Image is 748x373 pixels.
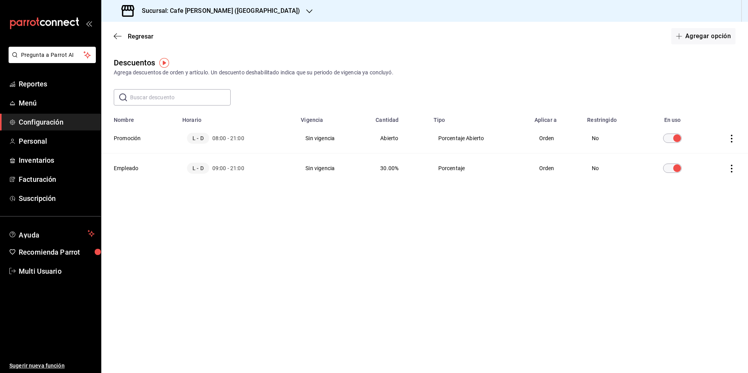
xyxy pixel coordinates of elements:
th: Horario [178,112,296,123]
td: Porcentaje [429,153,530,183]
span: Multi Usuario [19,266,95,276]
span: Inventarios [19,155,95,165]
button: open_drawer_menu [86,20,92,26]
button: Regresar [114,33,153,40]
button: actions [728,165,736,172]
td: No [582,123,643,153]
span: L - D [187,133,209,144]
button: Pregunta a Parrot AI [9,47,96,63]
span: Regresar [128,33,153,40]
span: Menú [19,98,95,108]
h3: Sucursal: Cafe [PERSON_NAME] ([GEOGRAPHIC_DATA]) [136,6,300,16]
span: Ayuda [19,229,85,238]
td: Sin vigencia [296,123,371,153]
th: Aplicar a [530,112,583,123]
div: Agrega descuentos de orden y artículo. Un descuento deshabilitado indica que su periodo de vigenc... [114,69,736,77]
td: No [582,153,643,183]
span: 08:00 - 21:00 [212,134,244,142]
th: Cantidad [371,112,429,123]
input: Buscar descuento [130,90,231,105]
th: Promoción [101,123,178,153]
span: L - D [187,163,209,174]
span: Suscripción [19,193,95,204]
div: Descuentos [114,57,155,69]
span: 09:00 - 21:00 [212,164,244,172]
a: Pregunta a Parrot AI [5,56,96,65]
button: Agregar opción [671,28,736,44]
span: Sugerir nueva función [9,362,95,370]
img: Tooltip marker [159,58,169,68]
span: Pregunta a Parrot AI [21,51,84,59]
th: Vigencia [296,112,371,123]
td: Orden [530,123,583,153]
td: Abierto [371,123,429,153]
th: Empleado [101,153,178,183]
td: Porcentaje Abierto [429,123,530,153]
span: Recomienda Parrot [19,247,95,257]
td: Sin vigencia [296,153,371,183]
button: actions [728,135,736,143]
th: En uso [643,112,702,123]
span: Personal [19,136,95,146]
span: 30.00% [380,165,399,171]
span: Facturación [19,174,95,185]
td: Orden [530,153,583,183]
span: Configuración [19,117,95,127]
span: Reportes [19,79,95,89]
table: discountsTable [101,112,748,183]
th: Tipo [429,112,530,123]
th: Restringido [582,112,643,123]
